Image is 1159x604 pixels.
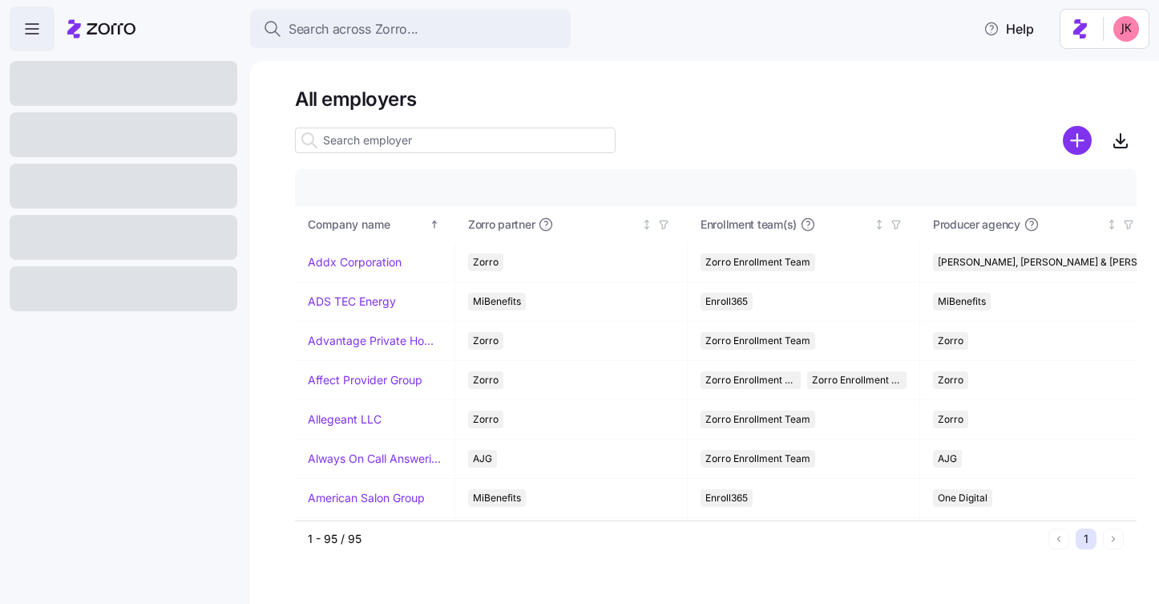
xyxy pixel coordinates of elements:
button: Search across Zorro... [250,10,571,48]
span: Producer agency [933,217,1020,233]
span: Search across Zorro... [289,19,418,39]
span: Zorro Enrollment Team [705,332,810,350]
button: Previous page [1048,529,1069,549]
span: Zorro [473,371,499,389]
th: Producer agencyNot sorted [920,206,1153,243]
span: AJG [473,450,492,468]
span: Zorro Enrollment Team [705,411,810,428]
span: Enroll365 [705,293,748,310]
span: MiBenefits [473,489,521,507]
th: Enrollment team(s)Not sorted [688,206,920,243]
span: Zorro [938,411,963,428]
div: Sorted ascending [429,219,440,230]
h1: All employers [295,87,1137,111]
div: Not sorted [1106,219,1117,230]
span: MiBenefits [473,293,521,310]
button: Help [971,13,1047,45]
a: Affect Provider Group [308,372,422,388]
input: Search employer [295,128,616,153]
span: MiBenefits [938,293,986,310]
span: Help [983,19,1034,39]
span: One Digital [938,489,987,507]
a: Always On Call Answering Service [308,451,442,467]
div: Company name [308,216,426,233]
span: Zorro [473,332,499,350]
span: Zorro Enrollment Team [705,253,810,271]
span: Enrollment team(s) [701,217,797,233]
div: Not sorted [641,219,652,230]
a: ADS TEC Energy [308,294,396,310]
span: Zorro Enrollment Team [705,450,810,468]
button: Next page [1103,529,1124,549]
span: Zorro [938,371,963,389]
span: Zorro [473,253,499,271]
span: AJG [938,450,957,468]
a: American Salon Group [308,490,425,506]
img: 19f1c8dceb8a17c03adbc41d53a5807f [1113,16,1139,42]
button: 1 [1076,529,1096,549]
th: Zorro partnerNot sorted [455,206,688,243]
a: Addx Corporation [308,254,402,270]
span: Enroll365 [705,489,748,507]
div: Not sorted [874,219,885,230]
a: Allegeant LLC [308,411,382,428]
span: Zorro Enrollment Experts [812,371,903,389]
span: Zorro [938,332,963,350]
svg: add icon [1063,126,1092,155]
div: 1 - 95 / 95 [308,531,1042,547]
th: Company nameSorted ascending [295,206,455,243]
span: Zorro partner [468,217,535,233]
span: Zorro [473,411,499,428]
a: Advantage Private Home Care [308,333,442,349]
span: Zorro Enrollment Team [705,371,796,389]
